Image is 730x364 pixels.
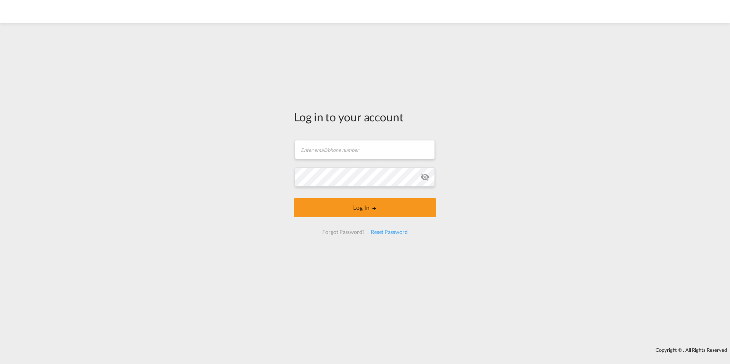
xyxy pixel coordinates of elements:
button: LOGIN [294,198,436,217]
div: Reset Password [368,225,411,239]
md-icon: icon-eye-off [420,172,430,182]
input: Enter email/phone number [295,140,435,159]
div: Forgot Password? [319,225,367,239]
div: Log in to your account [294,109,436,125]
